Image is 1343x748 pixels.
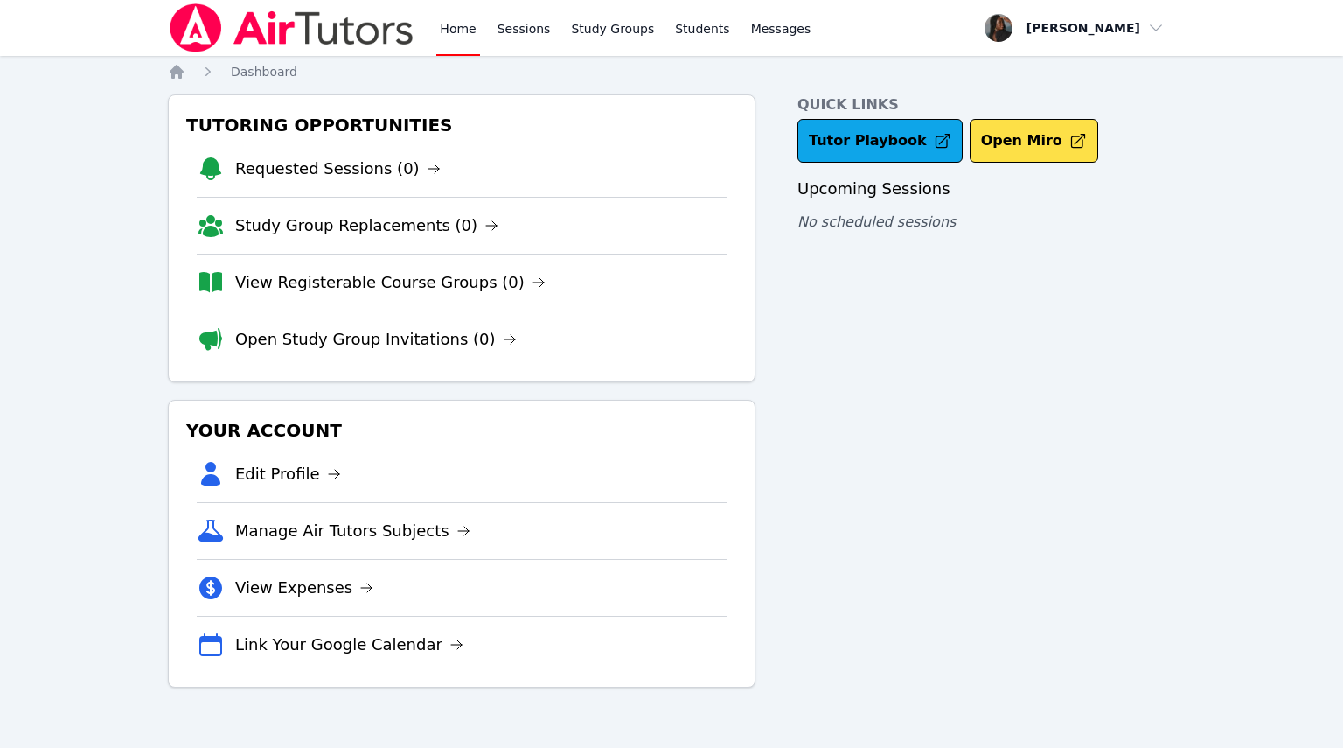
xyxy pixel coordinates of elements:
[168,3,415,52] img: Air Tutors
[235,213,498,238] a: Study Group Replacements (0)
[235,519,470,543] a: Manage Air Tutors Subjects
[183,415,741,446] h3: Your Account
[231,65,297,79] span: Dashboard
[235,327,517,352] a: Open Study Group Invitations (0)
[797,94,1175,115] h4: Quick Links
[235,576,373,600] a: View Expenses
[168,63,1175,80] nav: Breadcrumb
[797,119,963,163] a: Tutor Playbook
[183,109,741,141] h3: Tutoring Opportunities
[231,63,297,80] a: Dashboard
[797,177,1175,201] h3: Upcoming Sessions
[751,20,811,38] span: Messages
[970,119,1098,163] button: Open Miro
[235,157,441,181] a: Requested Sessions (0)
[235,270,546,295] a: View Registerable Course Groups (0)
[797,213,956,230] span: No scheduled sessions
[235,462,341,486] a: Edit Profile
[235,633,463,657] a: Link Your Google Calendar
